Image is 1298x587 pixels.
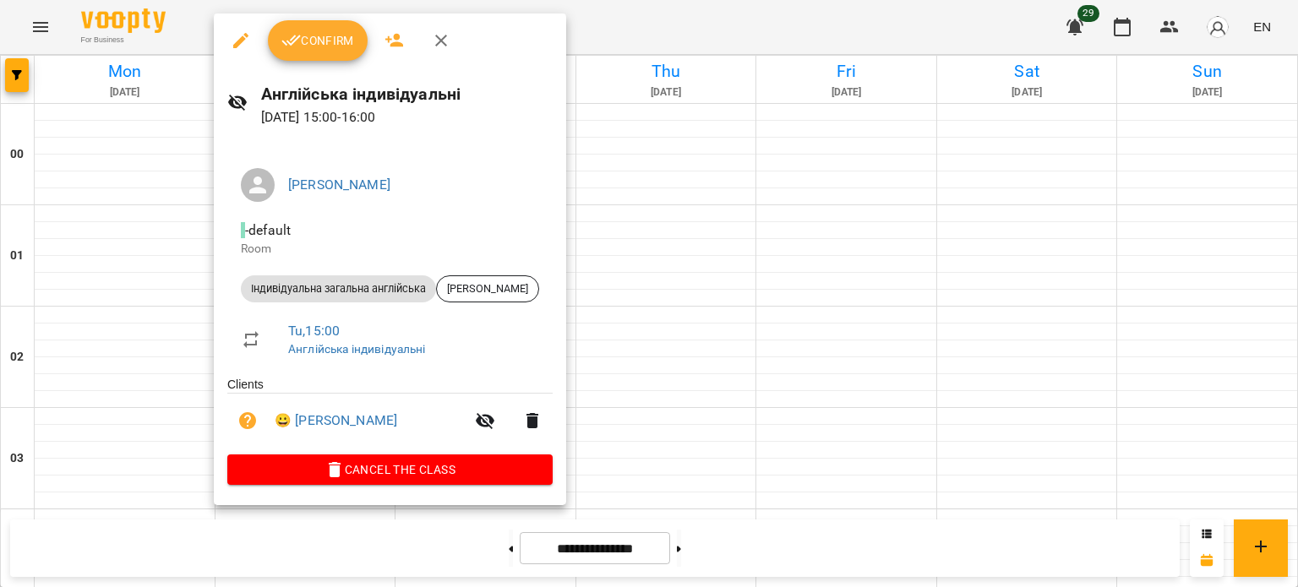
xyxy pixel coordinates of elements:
span: Індивідуальна загальна англійська [241,281,436,296]
a: 😀 [PERSON_NAME] [275,410,397,431]
p: [DATE] 15:00 - 16:00 [261,107,553,128]
button: Confirm [268,20,368,61]
button: Cancel the class [227,454,553,485]
span: Cancel the class [241,459,539,480]
h6: Англійська індивідуальні [261,81,553,107]
p: Room [241,241,539,258]
a: [PERSON_NAME] [288,177,390,193]
a: Англійська індивідуальні [288,342,426,356]
div: [PERSON_NAME] [436,275,539,302]
span: Confirm [281,30,354,51]
button: Unpaid. Bill the attendance? [227,400,268,441]
ul: Clients [227,376,553,454]
span: - default [241,222,294,238]
span: [PERSON_NAME] [437,281,538,296]
a: Tu , 15:00 [288,323,340,339]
